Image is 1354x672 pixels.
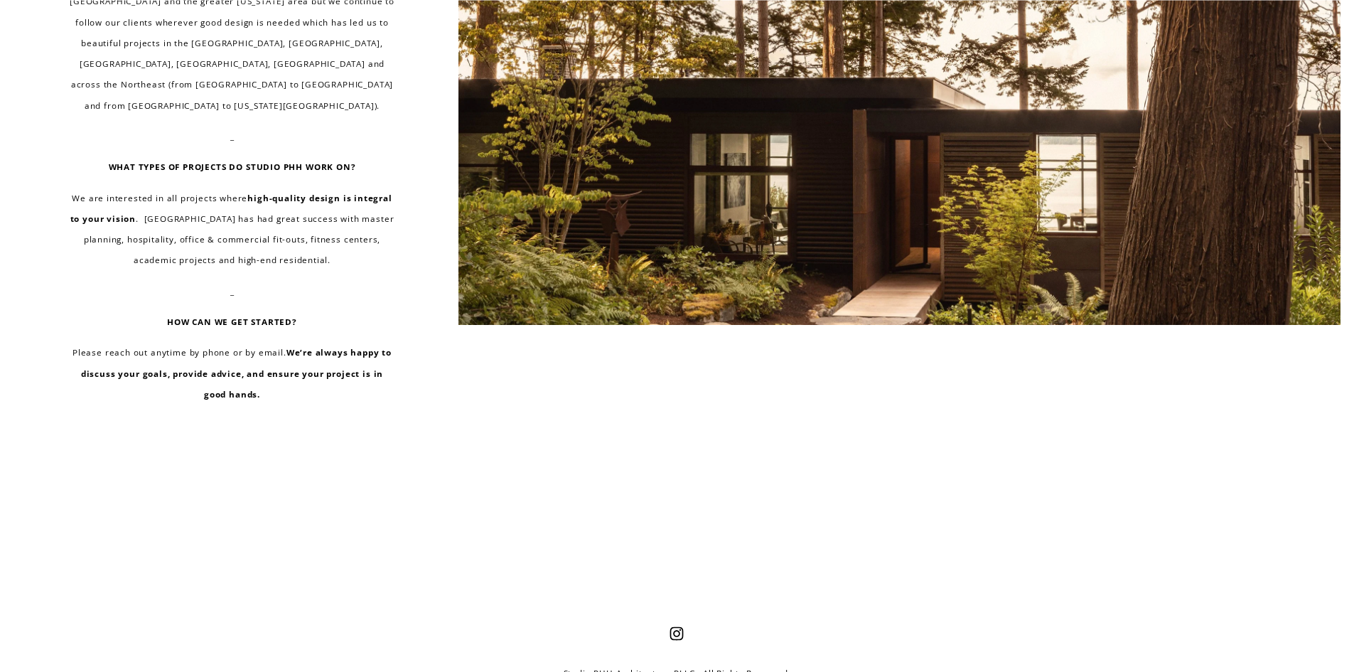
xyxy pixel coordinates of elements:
[69,188,394,271] p: We are interested in all projects where . [GEOGRAPHIC_DATA] has had great success with master pla...
[69,281,394,302] p: _
[69,342,394,405] p: Please reach out anytime by phone or by email.
[670,626,684,641] a: Instagram
[109,161,356,172] strong: WHAT TYPES OF PROJECTS DO STUDIO PHH WORK ON?
[81,346,394,400] strong: We’re always happy to discuss your goals, provide advice, and ensure your project is in good hands.
[70,192,395,224] strong: high-quality design is integral to your vision
[167,316,297,327] strong: HOW CAN WE GET STARTED?
[69,126,394,146] p: _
